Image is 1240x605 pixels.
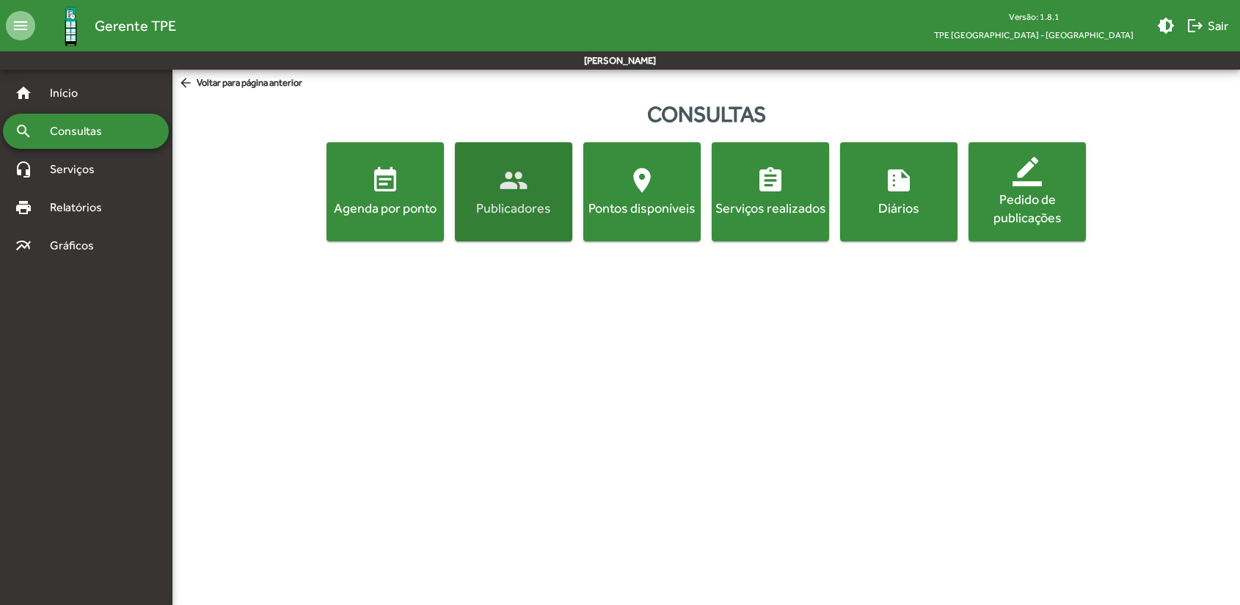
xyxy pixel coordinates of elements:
div: Serviços realizados [715,199,826,217]
span: Início [41,84,99,102]
div: Agenda por ponto [329,199,441,217]
button: Agenda por ponto [327,142,444,241]
div: Publicadores [458,199,569,217]
div: Consultas [172,98,1240,131]
div: Versão: 1.8.1 [922,7,1145,26]
mat-icon: headset_mic [15,161,32,178]
mat-icon: people [499,166,528,195]
button: Serviços realizados [712,142,829,241]
mat-icon: location_on [627,166,657,195]
span: Gráficos [41,237,114,254]
button: Publicadores [455,142,572,241]
mat-icon: brightness_medium [1157,17,1175,34]
div: Pontos disponíveis [586,199,698,217]
mat-icon: home [15,84,32,102]
span: Voltar para página anterior [178,76,302,92]
mat-icon: border_color [1013,157,1042,186]
span: Consultas [41,122,121,140]
mat-icon: arrow_back [178,76,197,92]
span: Relatórios [41,199,121,216]
span: Serviços [41,161,114,178]
mat-icon: print [15,199,32,216]
mat-icon: search [15,122,32,140]
mat-icon: logout [1186,17,1204,34]
div: Diários [843,199,955,217]
mat-icon: event_note [371,166,400,195]
mat-icon: multiline_chart [15,237,32,254]
button: Diários [840,142,958,241]
div: Pedido de publicações [971,190,1083,227]
span: Sair [1186,12,1228,39]
span: Gerente TPE [95,14,176,37]
mat-icon: summarize [884,166,913,195]
a: Gerente TPE [35,2,176,50]
span: TPE [GEOGRAPHIC_DATA] - [GEOGRAPHIC_DATA] [922,26,1145,44]
mat-icon: menu [6,11,35,40]
button: Pontos disponíveis [583,142,701,241]
img: Logo [47,2,95,50]
button: Sair [1181,12,1234,39]
button: Pedido de publicações [969,142,1086,241]
mat-icon: assignment [756,166,785,195]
